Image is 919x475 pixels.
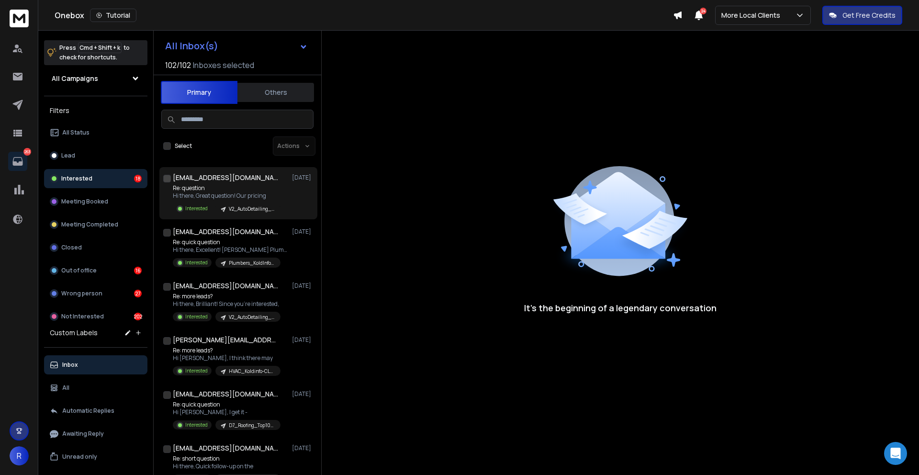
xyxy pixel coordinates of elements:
[292,282,314,290] p: [DATE]
[292,444,314,452] p: [DATE]
[44,401,147,420] button: Automatic Replies
[61,313,104,320] p: Not Interested
[44,104,147,117] h3: Filters
[62,129,90,136] p: All Status
[173,300,280,308] p: Hi there, Brilliant! Since you're interested,
[134,175,142,182] div: 18
[161,81,237,104] button: Primary
[173,246,288,254] p: Hi there, Excellent! [PERSON_NAME] Plumbing sounds
[173,293,280,300] p: Re: more leads?
[173,227,278,237] h1: [EMAIL_ADDRESS][DOMAIN_NAME]
[44,307,147,326] button: Not Interested202
[173,347,280,354] p: Re: more leads?
[292,174,314,181] p: [DATE]
[193,59,254,71] h3: Inboxes selected
[229,422,275,429] p: D7_Roofing_Top100USACities
[229,205,275,213] p: V2_AutoDetailing_KoldInfo-CLEANED
[134,267,142,274] div: 16
[185,205,208,212] p: Interested
[700,8,706,14] span: 24
[173,335,278,345] h1: [PERSON_NAME][EMAIL_ADDRESS][PERSON_NAME][DOMAIN_NAME]
[173,455,280,463] p: Re: short question
[173,173,278,182] h1: [EMAIL_ADDRESS][DOMAIN_NAME]
[134,290,142,297] div: 27
[173,192,280,200] p: Hi there, Great question! Our pricing
[62,361,78,369] p: Inbox
[61,175,92,182] p: Interested
[44,355,147,374] button: Inbox
[185,259,208,266] p: Interested
[44,447,147,466] button: Unread only
[173,463,280,470] p: Hi there, Quick follow-up on the
[524,301,717,315] p: It’s the beginning of a legendary conversation
[185,421,208,429] p: Interested
[173,354,280,362] p: Hi [PERSON_NAME], I think there may
[134,313,142,320] div: 202
[157,36,315,56] button: All Inbox(s)
[842,11,896,20] p: Get Free Credits
[62,453,97,461] p: Unread only
[10,446,29,465] button: R
[61,244,82,251] p: Closed
[292,336,314,344] p: [DATE]
[165,59,191,71] span: 102 / 102
[185,313,208,320] p: Interested
[78,42,122,53] span: Cmd + Shift + k
[44,378,147,397] button: All
[23,148,31,156] p: 263
[173,238,288,246] p: Re: quick question
[8,152,27,171] a: 263
[173,401,280,408] p: Re: quick question
[721,11,784,20] p: More Local Clients
[173,184,280,192] p: Re: question
[229,314,275,321] p: V2_AutoDetailing_KoldInfo-CLEANED
[884,442,907,465] div: Open Intercom Messenger
[90,9,136,22] button: Tutorial
[50,328,98,338] h3: Custom Labels
[173,281,278,291] h1: [EMAIL_ADDRESS][DOMAIN_NAME]
[44,192,147,211] button: Meeting Booked
[822,6,902,25] button: Get Free Credits
[44,424,147,443] button: Awaiting Reply
[61,198,108,205] p: Meeting Booked
[62,430,104,438] p: Awaiting Reply
[175,142,192,150] label: Select
[165,41,218,51] h1: All Inbox(s)
[61,152,75,159] p: Lead
[237,82,314,103] button: Others
[61,221,118,228] p: Meeting Completed
[61,267,97,274] p: Out of office
[44,284,147,303] button: Wrong person27
[185,367,208,374] p: Interested
[292,390,314,398] p: [DATE]
[44,123,147,142] button: All Status
[173,408,280,416] p: Hi [PERSON_NAME], I get it -
[44,169,147,188] button: Interested18
[292,228,314,236] p: [DATE]
[59,43,130,62] p: Press to check for shortcuts.
[61,290,102,297] p: Wrong person
[62,407,114,415] p: Automatic Replies
[44,238,147,257] button: Closed
[62,384,69,392] p: All
[229,260,275,267] p: Plumbers_KoldInfo-CLEANED
[173,389,278,399] h1: [EMAIL_ADDRESS][DOMAIN_NAME]
[44,261,147,280] button: Out of office16
[55,9,673,22] div: Onebox
[44,215,147,234] button: Meeting Completed
[44,69,147,88] button: All Campaigns
[229,368,275,375] p: HVAC_Koldinfo-CLEANED
[44,146,147,165] button: Lead
[52,74,98,83] h1: All Campaigns
[173,443,278,453] h1: [EMAIL_ADDRESS][DOMAIN_NAME]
